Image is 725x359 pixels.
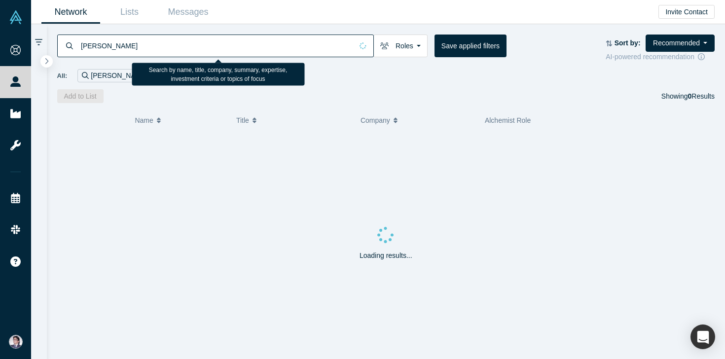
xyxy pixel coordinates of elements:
[373,35,428,57] button: Roles
[606,52,715,62] div: AI-powered recommendation
[57,89,104,103] button: Add to List
[9,335,23,349] img: Yasuhiro Kawakami's Account
[100,0,159,24] a: Lists
[57,71,68,81] span: All:
[615,39,641,47] strong: Sort by:
[658,5,715,19] button: Invite Contact
[135,110,153,131] span: Name
[9,10,23,24] img: Alchemist Vault Logo
[360,251,412,261] p: Loading results...
[661,89,715,103] div: Showing
[485,116,531,124] span: Alchemist Role
[159,0,217,24] a: Messages
[41,0,100,24] a: Network
[236,110,249,131] span: Title
[688,92,692,100] strong: 0
[361,110,474,131] button: Company
[435,35,507,57] button: Save applied filters
[135,110,226,131] button: Name
[80,34,353,57] input: Search by name, title, company, summary, expertise, investment criteria or topics of focus
[77,69,159,82] div: [PERSON_NAME]
[361,110,390,131] span: Company
[688,92,715,100] span: Results
[236,110,350,131] button: Title
[147,70,155,81] button: Remove Filter
[646,35,715,52] button: Recommended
